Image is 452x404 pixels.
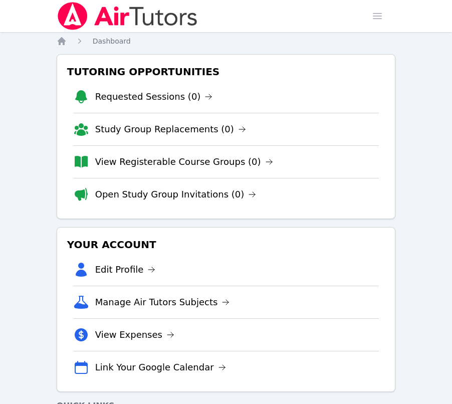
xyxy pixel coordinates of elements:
[65,236,387,254] h3: Your Account
[57,2,198,30] img: Air Tutors
[95,187,257,201] a: Open Study Group Invitations (0)
[95,122,246,136] a: Study Group Replacements (0)
[57,36,396,46] nav: Breadcrumb
[95,90,213,104] a: Requested Sessions (0)
[95,155,273,169] a: View Registerable Course Groups (0)
[95,360,226,374] a: Link Your Google Calendar
[95,263,156,277] a: Edit Profile
[65,63,387,81] h3: Tutoring Opportunities
[93,36,131,46] a: Dashboard
[93,37,131,45] span: Dashboard
[95,328,174,342] a: View Expenses
[95,295,230,309] a: Manage Air Tutors Subjects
